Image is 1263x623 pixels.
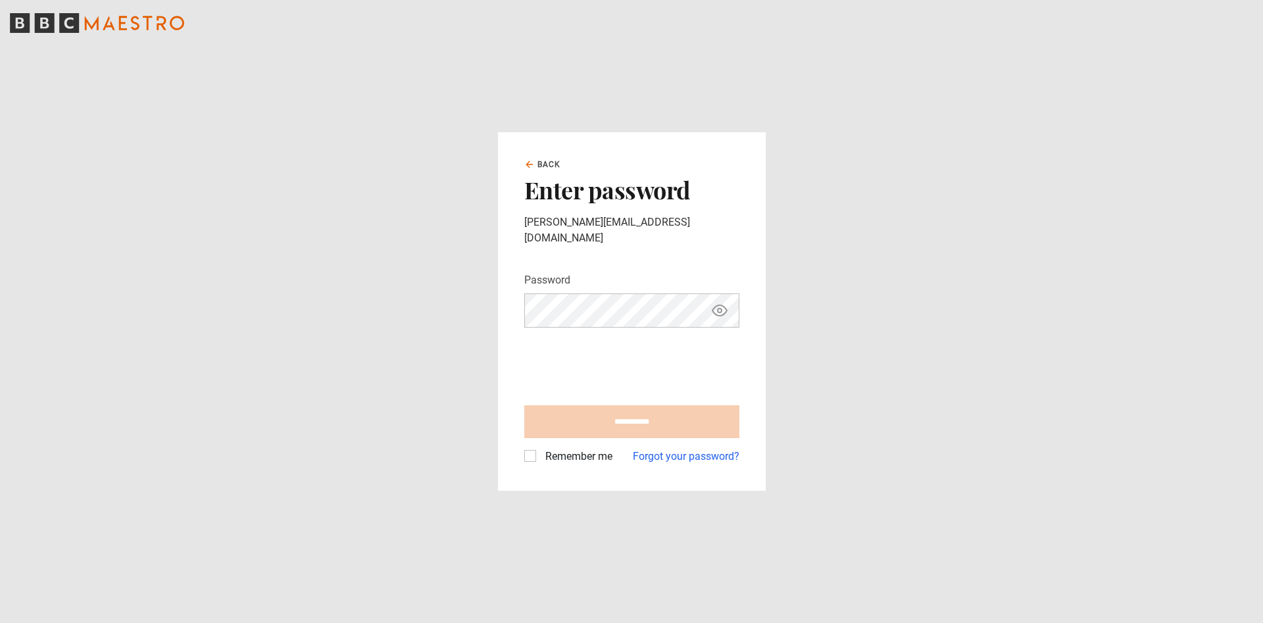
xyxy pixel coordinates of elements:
label: Remember me [540,449,612,464]
h2: Enter password [524,176,739,203]
button: Show password [708,299,731,322]
a: Back [524,159,561,170]
iframe: reCAPTCHA [524,338,724,389]
p: [PERSON_NAME][EMAIL_ADDRESS][DOMAIN_NAME] [524,214,739,246]
label: Password [524,272,570,288]
svg: BBC Maestro [10,13,184,33]
a: Forgot your password? [633,449,739,464]
span: Back [537,159,561,170]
